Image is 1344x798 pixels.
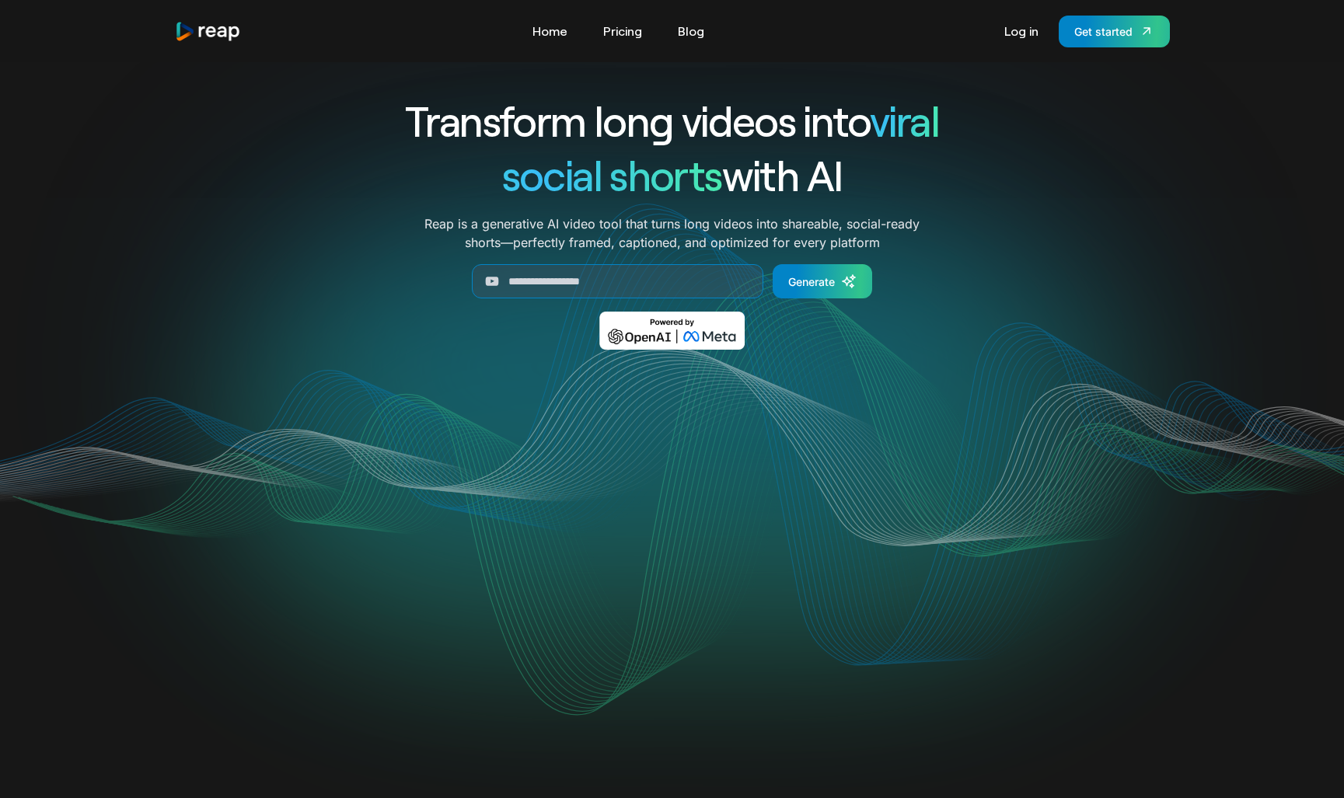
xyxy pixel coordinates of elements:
a: Home [525,19,575,44]
a: Generate [773,264,872,298]
div: Generate [788,274,835,290]
a: Log in [997,19,1046,44]
h1: with AI [349,148,996,202]
p: Reap is a generative AI video tool that turns long videos into shareable, social-ready shorts—per... [424,214,920,252]
a: Pricing [595,19,650,44]
span: social shorts [502,149,722,200]
a: Get started [1059,16,1170,47]
video: Your browser does not support the video tag. [359,372,985,685]
span: viral [870,95,939,145]
h1: Transform long videos into [349,93,996,148]
a: home [175,21,242,42]
form: Generate Form [349,264,996,298]
a: Blog [670,19,712,44]
img: Powered by OpenAI & Meta [599,312,745,350]
div: Get started [1074,23,1133,40]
